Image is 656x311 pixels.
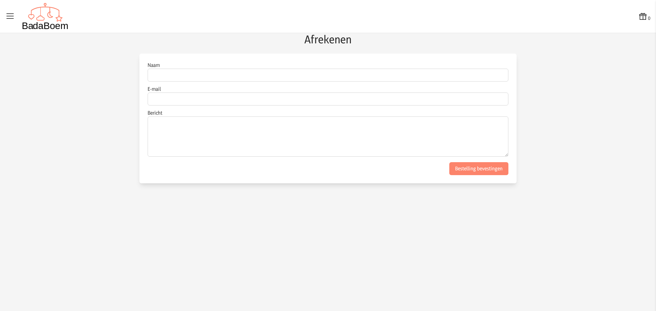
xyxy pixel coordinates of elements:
button: 0 [638,12,651,22]
label: E-mail [148,86,508,93]
label: Naam [148,62,508,69]
button: Bestelling bevestingen [449,162,508,175]
img: Badaboem [22,3,69,30]
label: Bericht [148,110,508,116]
h2: Afrekenen [131,33,525,45]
